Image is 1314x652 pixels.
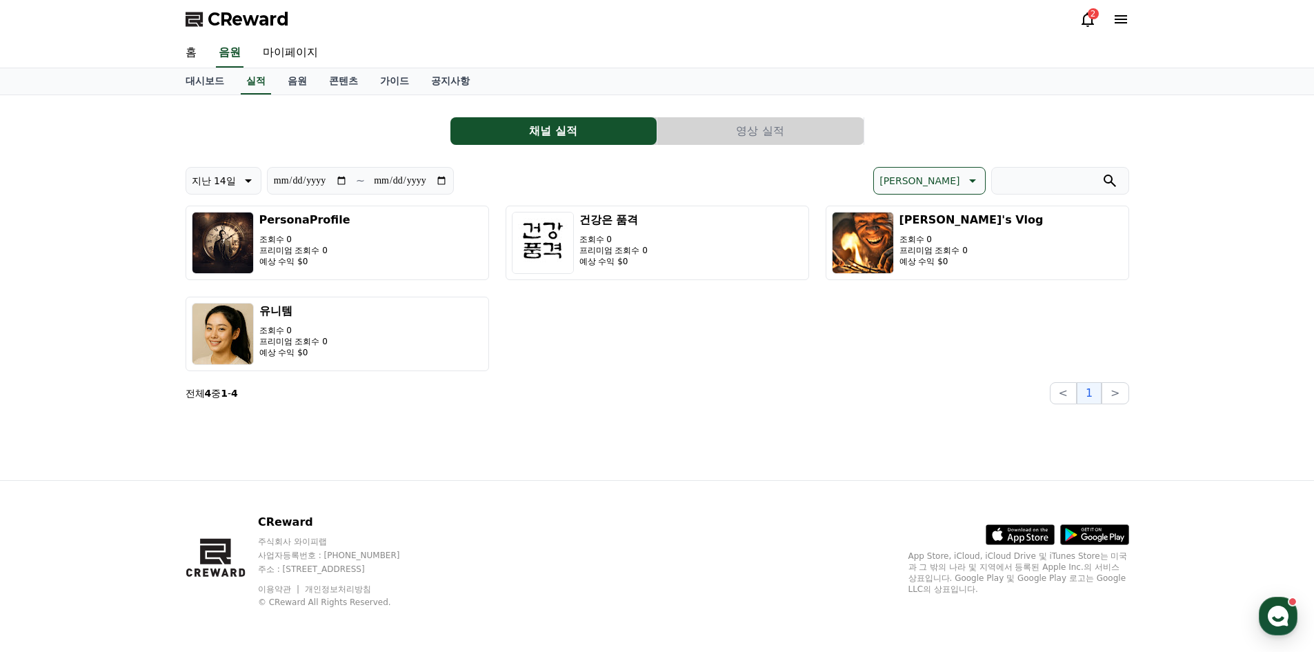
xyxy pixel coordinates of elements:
span: CReward [208,8,289,30]
a: 음원 [277,68,318,95]
div: 2 [1088,8,1099,19]
button: 1 [1077,382,1102,404]
p: © CReward All Rights Reserved. [258,597,426,608]
p: [PERSON_NAME] [879,171,959,190]
button: 유니템 조회수 0 프리미엄 조회수 0 예상 수익 $0 [186,297,489,371]
p: 예상 수익 $0 [899,256,1044,267]
p: 프리미엄 조회수 0 [579,245,648,256]
span: Messages [115,459,155,470]
button: PersonaProfile 조회수 0 프리미엄 조회수 0 예상 수익 $0 [186,206,489,280]
p: 조회수 0 [579,234,648,245]
button: 영상 실적 [657,117,864,145]
p: 조회수 0 [259,234,350,245]
button: [PERSON_NAME] [873,167,985,195]
a: 2 [1079,11,1096,28]
a: Messages [91,437,178,472]
a: Home [4,437,91,472]
button: < [1050,382,1077,404]
p: 조회수 0 [899,234,1044,245]
strong: 4 [205,388,212,399]
span: Settings [204,458,238,469]
img: PersonaProfile [192,212,254,274]
button: > [1102,382,1128,404]
p: 예상 수익 $0 [259,347,328,358]
button: 건강은 품격 조회수 0 프리미엄 조회수 0 예상 수익 $0 [506,206,809,280]
p: App Store, iCloud, iCloud Drive 및 iTunes Store는 미국과 그 밖의 나라 및 지역에서 등록된 Apple Inc.의 서비스 상표입니다. Goo... [908,551,1129,595]
img: 건강은 품격 [512,212,574,274]
a: 홈 [175,39,208,68]
p: 사업자등록번호 : [PHONE_NUMBER] [258,550,426,561]
strong: 1 [221,388,228,399]
p: 프리미엄 조회수 0 [259,336,328,347]
a: 개인정보처리방침 [305,584,371,594]
p: CReward [258,514,426,531]
h3: 건강은 품격 [579,212,648,228]
p: 주소 : [STREET_ADDRESS] [258,564,426,575]
p: 전체 중 - [186,386,238,400]
p: ~ [356,172,365,189]
a: 콘텐츠 [318,68,369,95]
a: 대시보드 [175,68,235,95]
button: 채널 실적 [450,117,657,145]
p: 지난 14일 [192,171,236,190]
a: Settings [178,437,265,472]
p: 조회수 0 [259,325,328,336]
span: Home [35,458,59,469]
p: 주식회사 와이피랩 [258,536,426,547]
h3: [PERSON_NAME]'s Vlog [899,212,1044,228]
img: Bako's Vlog [832,212,894,274]
p: 예상 수익 $0 [259,256,350,267]
a: CReward [186,8,289,30]
p: 프리미엄 조회수 0 [259,245,350,256]
button: 지난 14일 [186,167,261,195]
a: 가이드 [369,68,420,95]
a: 이용약관 [258,584,301,594]
a: 영상 실적 [657,117,864,145]
img: 유니템 [192,303,254,365]
a: 마이페이지 [252,39,329,68]
h3: 유니템 [259,303,328,319]
p: 프리미엄 조회수 0 [899,245,1044,256]
h3: PersonaProfile [259,212,350,228]
strong: 4 [231,388,238,399]
p: 예상 수익 $0 [579,256,648,267]
button: [PERSON_NAME]'s Vlog 조회수 0 프리미엄 조회수 0 예상 수익 $0 [826,206,1129,280]
a: 공지사항 [420,68,481,95]
a: 음원 [216,39,243,68]
a: 실적 [241,68,271,95]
